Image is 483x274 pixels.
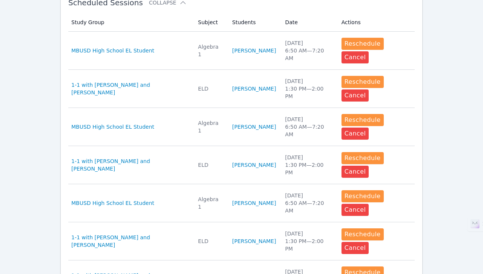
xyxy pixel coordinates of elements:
[281,13,337,32] th: Date
[71,157,189,172] a: 1-1 with [PERSON_NAME] and [PERSON_NAME]
[285,154,332,176] div: [DATE] 1:30 PM — 2:00 PM
[228,13,280,32] th: Students
[341,166,369,178] button: Cancel
[68,146,415,184] tr: 1-1 with [PERSON_NAME] and [PERSON_NAME]ELD[PERSON_NAME][DATE]1:30 PM—2:00 PMRescheduleCancel
[285,230,332,252] div: [DATE] 1:30 PM — 2:00 PM
[285,192,332,214] div: [DATE] 6:50 AM — 7:20 AM
[68,184,415,222] tr: MBUSD High School EL StudentAlgebra 1[PERSON_NAME][DATE]6:50 AM—7:20 AMRescheduleCancel
[71,199,154,207] a: MBUSD High School EL Student
[232,161,276,169] a: [PERSON_NAME]
[71,123,154,131] a: MBUSD High School EL Student
[198,43,223,58] div: Algebra 1
[71,81,189,96] a: 1-1 with [PERSON_NAME] and [PERSON_NAME]
[341,228,384,240] button: Reschedule
[285,77,332,100] div: [DATE] 1:30 PM — 2:00 PM
[198,85,223,92] div: ELD
[341,128,369,140] button: Cancel
[337,13,415,32] th: Actions
[285,39,332,62] div: [DATE] 6:50 AM — 7:20 AM
[194,13,228,32] th: Subject
[341,89,369,102] button: Cancel
[341,114,384,126] button: Reschedule
[68,70,415,108] tr: 1-1 with [PERSON_NAME] and [PERSON_NAME]ELD[PERSON_NAME][DATE]1:30 PM—2:00 PMRescheduleCancel
[341,242,369,254] button: Cancel
[71,47,154,54] a: MBUSD High School EL Student
[341,204,369,216] button: Cancel
[285,115,332,138] div: [DATE] 6:50 AM — 7:20 AM
[232,47,276,54] a: [PERSON_NAME]
[341,76,384,88] button: Reschedule
[232,199,276,207] a: [PERSON_NAME]
[232,123,276,131] a: [PERSON_NAME]
[232,85,276,92] a: [PERSON_NAME]
[198,119,223,134] div: Algebra 1
[341,38,384,50] button: Reschedule
[71,234,189,249] a: 1-1 with [PERSON_NAME] and [PERSON_NAME]
[232,237,276,245] a: [PERSON_NAME]
[68,108,415,146] tr: MBUSD High School EL StudentAlgebra 1[PERSON_NAME][DATE]6:50 AM—7:20 AMRescheduleCancel
[341,152,384,164] button: Reschedule
[68,222,415,260] tr: 1-1 with [PERSON_NAME] and [PERSON_NAME]ELD[PERSON_NAME][DATE]1:30 PM—2:00 PMRescheduleCancel
[68,13,194,32] th: Study Group
[341,190,384,202] button: Reschedule
[198,237,223,245] div: ELD
[198,161,223,169] div: ELD
[341,51,369,63] button: Cancel
[68,32,415,70] tr: MBUSD High School EL StudentAlgebra 1[PERSON_NAME][DATE]6:50 AM—7:20 AMRescheduleCancel
[198,195,223,211] div: Algebra 1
